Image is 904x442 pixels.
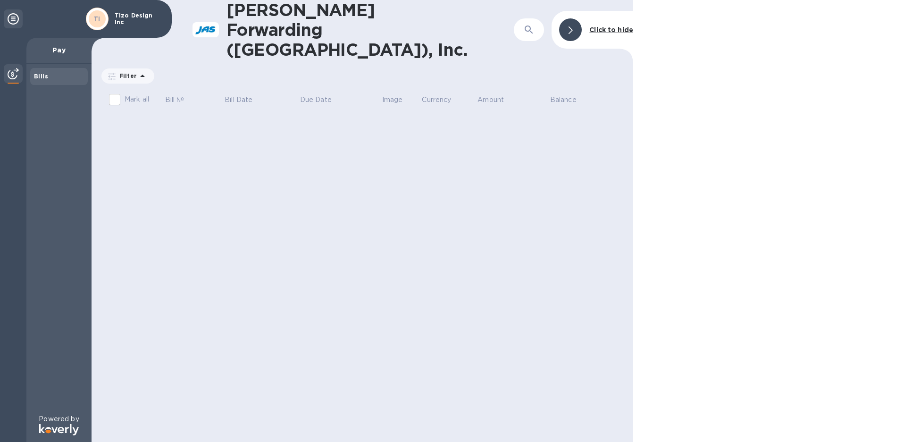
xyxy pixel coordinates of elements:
[39,414,79,424] p: Powered by
[125,94,149,104] p: Mark all
[116,72,137,80] p: Filter
[34,45,84,55] p: Pay
[550,95,589,105] span: Balance
[225,95,265,105] span: Bill Date
[382,95,403,105] p: Image
[589,26,633,34] b: Click to hide
[165,95,197,105] span: Bill №
[34,73,48,80] b: Bills
[300,95,344,105] span: Due Date
[477,95,504,105] p: Amount
[39,424,79,435] img: Logo
[115,12,162,25] p: Tizo Design Inc
[550,95,577,105] p: Balance
[94,15,100,22] b: TI
[165,95,184,105] p: Bill №
[477,95,516,105] span: Amount
[300,95,332,105] p: Due Date
[225,95,252,105] p: Bill Date
[422,95,451,105] p: Currency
